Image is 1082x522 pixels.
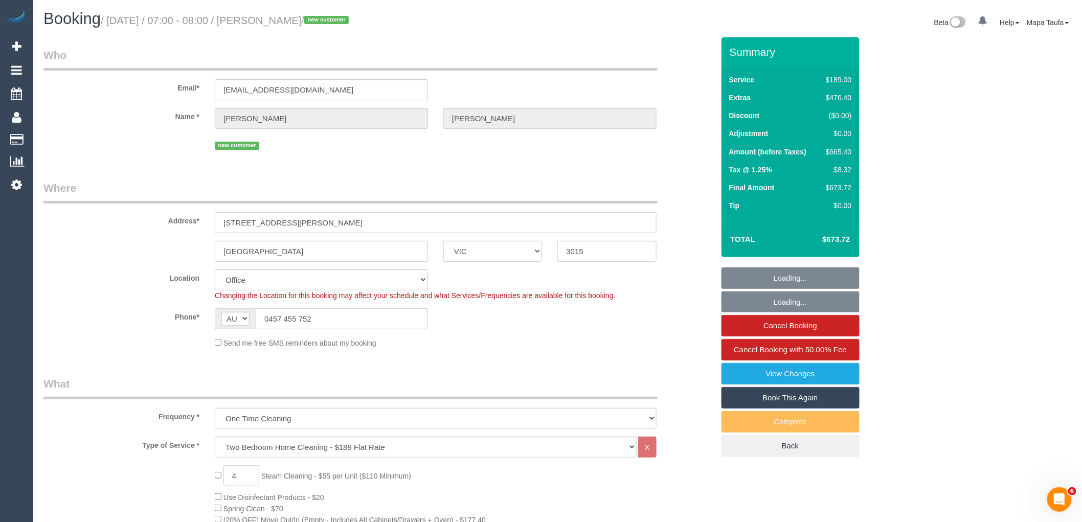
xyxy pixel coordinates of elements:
[302,15,352,26] span: /
[1068,487,1076,495] span: 6
[822,183,851,193] div: $673.72
[731,235,756,243] strong: Total
[822,75,851,85] div: $189.00
[722,315,860,336] a: Cancel Booking
[729,165,772,175] label: Tax @ 1.25%
[1000,18,1020,27] a: Help
[792,235,850,244] h4: $673.72
[822,110,851,121] div: ($0.00)
[101,15,352,26] small: / [DATE] / 07:00 - 08:00 / [PERSON_NAME]
[557,241,656,262] input: Post Code*
[36,408,207,422] label: Frequency *
[822,200,851,211] div: $0.00
[43,10,101,28] span: Booking
[822,165,851,175] div: $8.32
[734,345,847,354] span: Cancel Booking with 50.00% Fee
[261,472,411,480] span: Steam Cleaning - $55 per Unit ($110 Minimum)
[822,147,851,157] div: $665.40
[36,79,207,93] label: Email*
[722,363,860,384] a: View Changes
[215,291,615,300] span: Changing the Location for this booking may affect your schedule and what Services/Frequencies are...
[1027,18,1069,27] a: Mapa Taufa
[1047,487,1072,512] iframe: Intercom live chat
[304,16,349,24] span: new customer
[36,212,207,226] label: Address*
[36,108,207,122] label: Name *
[443,108,657,129] input: Last Name*
[36,437,207,450] label: Type of Service *
[223,505,283,513] span: Spring Clean - $70
[722,387,860,408] a: Book This Again
[729,110,760,121] label: Discount
[43,376,658,399] legend: What
[6,10,27,25] img: Automaid Logo
[215,142,259,150] span: new customer
[223,493,324,502] span: Use Disinfectant Products - $20
[36,308,207,322] label: Phone*
[729,183,775,193] label: Final Amount
[36,269,207,283] label: Location
[822,93,851,103] div: $476.40
[729,147,806,157] label: Amount (before Taxes)
[822,128,851,139] div: $0.00
[215,79,428,100] input: Email*
[949,16,966,30] img: New interface
[256,308,428,329] input: Phone*
[729,75,755,85] label: Service
[729,128,769,139] label: Adjustment
[43,180,658,203] legend: Where
[722,339,860,360] a: Cancel Booking with 50.00% Fee
[729,93,751,103] label: Extras
[223,339,376,347] span: Send me free SMS reminders about my booking
[43,48,658,71] legend: Who
[215,108,428,129] input: First Name*
[215,241,428,262] input: Suburb*
[729,200,740,211] label: Tip
[934,18,966,27] a: Beta
[722,435,860,457] a: Back
[730,46,854,58] h3: Summary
